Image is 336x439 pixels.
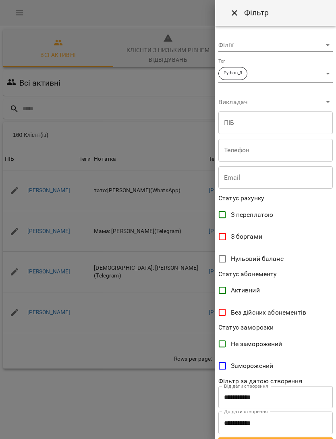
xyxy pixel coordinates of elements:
[231,210,274,220] span: З переплатою
[231,361,274,371] span: Заморожений
[231,232,262,242] span: З боргами
[218,269,333,279] p: Статус абонементу
[218,59,226,63] label: Тег
[231,339,282,349] span: Не заморожений
[231,308,306,317] span: Без дійсних абонементів
[218,65,333,83] div: Python_3
[231,286,260,295] span: Активний
[244,6,269,19] h6: Фільтр
[224,70,242,77] p: Python_3
[218,376,333,386] p: Фільтр за датою створення
[231,254,284,264] span: Нульовий баланс
[218,323,333,332] p: Статус заморозки
[225,3,244,23] button: Close
[218,193,333,203] p: Статус рахунку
